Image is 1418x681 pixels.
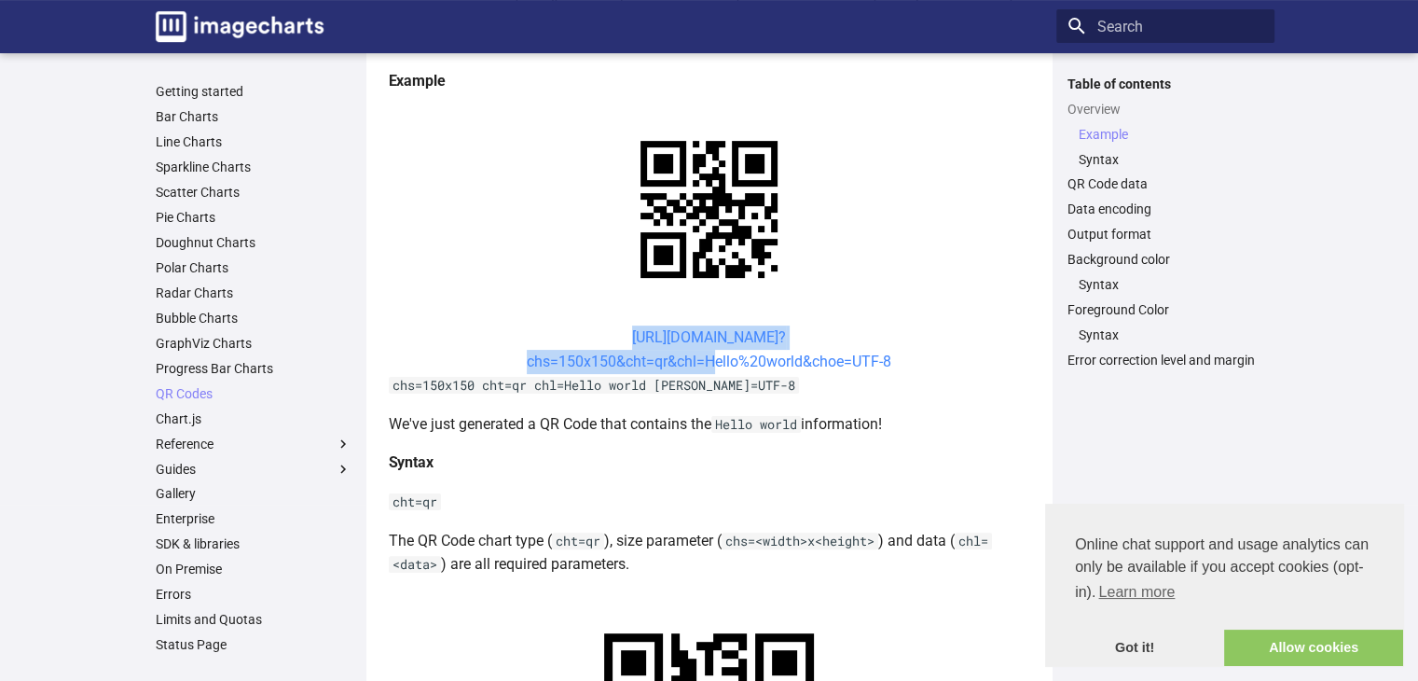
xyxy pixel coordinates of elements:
nav: Overview [1067,126,1263,168]
a: Gallery [156,485,351,502]
a: Background color [1067,251,1263,268]
a: Line Charts [156,133,351,150]
img: chart [608,108,810,311]
a: [URL][DOMAIN_NAME]?chs=150x150&cht=qr&chl=Hello%20world&choe=UTF-8 [527,328,891,370]
a: SDK & libraries [156,535,351,552]
a: Pie Charts [156,209,351,226]
a: Error correction level and margin [1067,352,1263,368]
a: Enterprise [156,510,351,527]
a: Radar Charts [156,285,351,301]
a: Foreground Color [1067,301,1263,318]
a: dismiss cookie message [1045,630,1224,667]
a: Polar Charts [156,259,351,276]
a: GraphViz Charts [156,335,351,352]
a: QR Code data [1067,175,1263,192]
h4: Syntax [389,451,1030,475]
code: cht=qr [552,533,604,549]
a: Limits and Quotas [156,611,351,628]
a: Bubble Charts [156,310,351,327]
p: We've just generated a QR Code that contains the information! [389,412,1030,437]
p: The QR Code chart type ( ), size parameter ( ) and data ( ) are all required parameters. [389,529,1030,577]
code: cht=qr [389,493,441,510]
a: Syntax [1079,276,1263,293]
a: Overview [1067,101,1263,118]
a: Doughnut Charts [156,234,351,251]
label: Reference [156,436,351,452]
a: Chart.js [156,410,351,427]
a: Getting started [156,83,351,100]
a: Output format [1067,226,1263,243]
a: Syntax [1079,327,1263,343]
a: Progress Bar Charts [156,360,351,377]
nav: Foreground Color [1067,327,1263,343]
a: QR Codes [156,385,351,402]
a: Example [1079,126,1263,143]
a: Syntax [1079,151,1263,168]
label: Table of contents [1056,76,1274,92]
code: chs=150x150 cht=qr chl=Hello world [PERSON_NAME]=UTF-8 [389,377,799,394]
a: Scatter Charts [156,184,351,201]
label: Guides [156,461,351,478]
a: Errors [156,586,351,603]
nav: Background color [1067,276,1263,293]
a: learn more about cookies [1095,578,1177,606]
nav: Table of contents [1056,76,1274,369]
a: Bar Charts [156,108,351,125]
a: Data encoding [1067,201,1263,217]
code: chs=<width>x<height> [722,533,878,549]
code: Hello world [711,416,801,433]
a: Sparkline Charts [156,159,351,175]
input: Search [1056,9,1274,43]
a: allow cookies [1224,630,1403,667]
a: Status Page [156,636,351,653]
a: Image-Charts documentation [148,4,331,49]
img: logo [156,11,324,42]
div: cookieconsent [1045,504,1403,666]
span: Online chat support and usage analytics can only be available if you accept cookies (opt-in). [1075,534,1373,606]
a: On Premise [156,561,351,577]
h4: Example [389,69,1030,93]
